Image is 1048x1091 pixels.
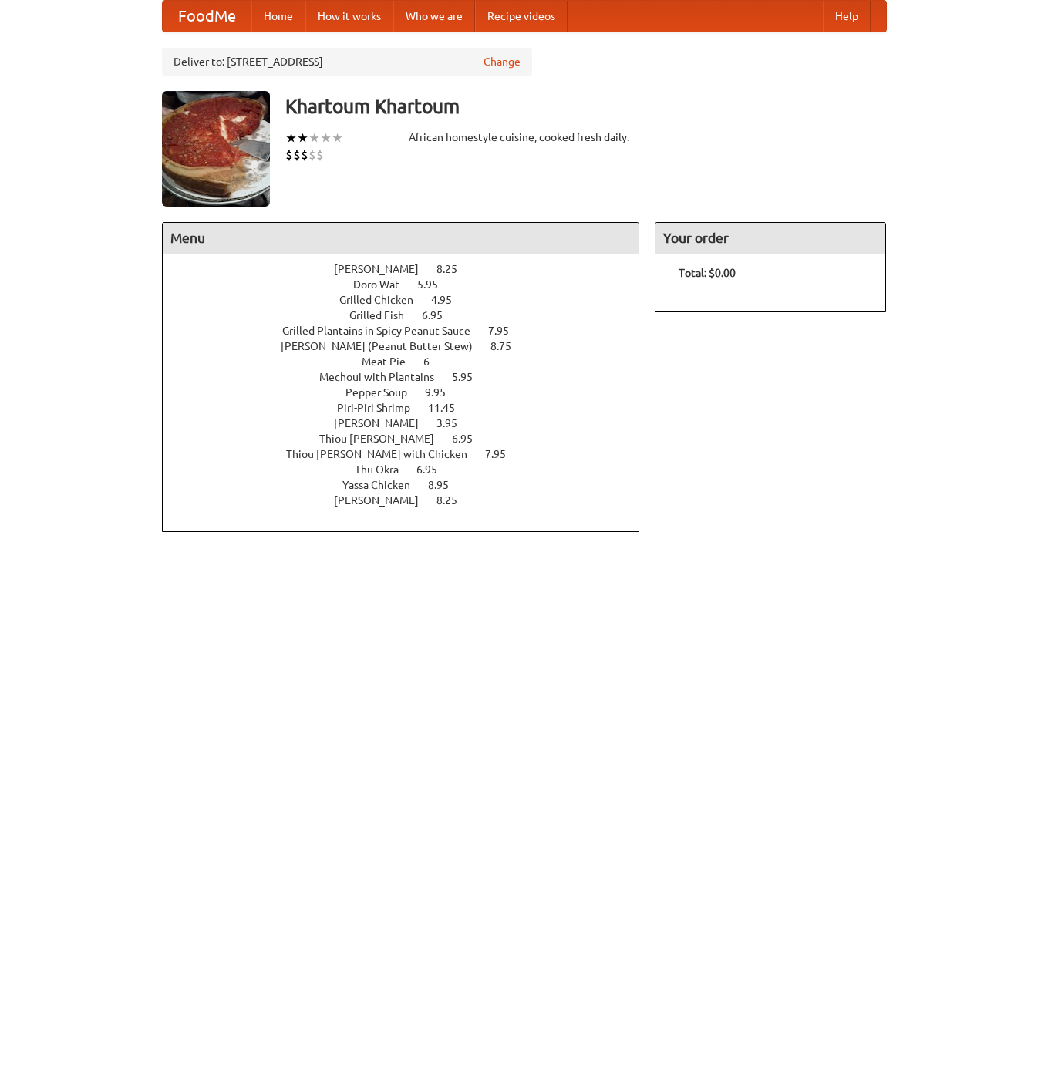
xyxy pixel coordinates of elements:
span: 7.95 [488,325,524,337]
span: [PERSON_NAME] (Peanut Butter Stew) [281,340,488,352]
span: Grilled Plantains in Spicy Peanut Sauce [282,325,486,337]
span: 7.95 [485,448,521,460]
span: 11.45 [428,402,470,414]
a: Change [484,54,521,69]
div: Deliver to: [STREET_ADDRESS] [162,48,532,76]
span: 5.95 [452,371,488,383]
span: Pepper Soup [345,386,423,399]
a: How it works [305,1,393,32]
a: Grilled Fish 6.95 [349,309,471,322]
span: Grilled Chicken [339,294,429,306]
span: Thu Okra [355,463,414,476]
span: [PERSON_NAME] [334,263,434,275]
a: Who we are [393,1,475,32]
span: [PERSON_NAME] [334,494,434,507]
span: 3.95 [436,417,473,429]
li: $ [301,146,308,163]
span: [PERSON_NAME] [334,417,434,429]
span: 8.25 [436,494,473,507]
a: Home [251,1,305,32]
span: Piri-Piri Shrimp [337,402,426,414]
a: Yassa Chicken 8.95 [342,479,477,491]
span: 6.95 [416,463,453,476]
a: [PERSON_NAME] 3.95 [334,417,486,429]
span: 5.95 [417,278,453,291]
li: ★ [297,130,308,146]
a: Meat Pie 6 [362,355,458,368]
a: Doro Wat 5.95 [353,278,467,291]
span: 6.95 [452,433,488,445]
a: FoodMe [163,1,251,32]
span: Thiou [PERSON_NAME] [319,433,450,445]
span: Doro Wat [353,278,415,291]
span: Grilled Fish [349,309,420,322]
a: Pepper Soup 9.95 [345,386,474,399]
span: 9.95 [425,386,461,399]
img: angular.jpg [162,91,270,207]
div: African homestyle cuisine, cooked fresh daily. [409,130,640,145]
span: Yassa Chicken [342,479,426,491]
b: Total: $0.00 [679,267,736,279]
span: 6.95 [422,309,458,322]
li: $ [316,146,324,163]
span: 8.75 [490,340,527,352]
span: 4.95 [431,294,467,306]
li: $ [293,146,301,163]
span: 6 [423,355,445,368]
li: ★ [320,130,332,146]
a: [PERSON_NAME] 8.25 [334,494,486,507]
span: Thiou [PERSON_NAME] with Chicken [286,448,483,460]
a: Thiou [PERSON_NAME] with Chicken 7.95 [286,448,534,460]
li: ★ [332,130,343,146]
a: Mechoui with Plantains 5.95 [319,371,501,383]
span: 8.25 [436,263,473,275]
li: ★ [285,130,297,146]
span: Meat Pie [362,355,421,368]
a: Thu Okra 6.95 [355,463,466,476]
li: $ [308,146,316,163]
a: Grilled Chicken 4.95 [339,294,480,306]
a: [PERSON_NAME] (Peanut Butter Stew) 8.75 [281,340,540,352]
a: Help [823,1,871,32]
span: 8.95 [428,479,464,491]
a: Grilled Plantains in Spicy Peanut Sauce 7.95 [282,325,537,337]
h4: Menu [163,223,639,254]
li: $ [285,146,293,163]
a: Piri-Piri Shrimp 11.45 [337,402,484,414]
li: ★ [308,130,320,146]
a: Thiou [PERSON_NAME] 6.95 [319,433,501,445]
h3: Khartoum Khartoum [285,91,887,122]
a: Recipe videos [475,1,568,32]
span: Mechoui with Plantains [319,371,450,383]
h4: Your order [655,223,885,254]
a: [PERSON_NAME] 8.25 [334,263,486,275]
